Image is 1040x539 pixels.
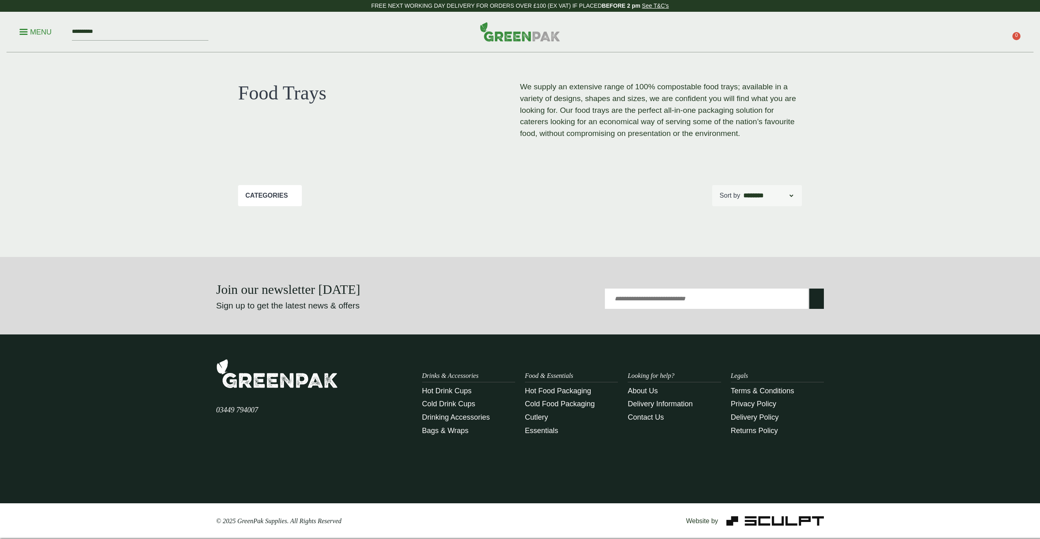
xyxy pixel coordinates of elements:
img: GreenPak Supplies [216,359,338,388]
p: Menu [19,27,52,37]
a: Cutlery [525,413,548,421]
a: Terms & Conditions [731,387,794,395]
select: Shop order [742,191,795,201]
a: Returns Policy [731,427,778,435]
a: About Us [628,387,658,395]
a: Delivery Information [628,400,693,408]
a: Bags & Wraps [422,427,469,435]
p: Sort by [719,191,740,201]
img: Sculpt [726,516,824,526]
a: Privacy Policy [731,400,776,408]
img: GreenPak Supplies [480,22,560,41]
a: Hot Drink Cups [422,387,472,395]
h1: Food Trays [238,81,520,105]
strong: BEFORE 2 pm [602,2,640,9]
a: Drinking Accessories [422,413,490,421]
strong: Join our newsletter [DATE] [216,282,360,297]
p: Sign up to get the latest news & offers [216,299,490,312]
a: Cold Drink Cups [422,400,475,408]
p: © 2025 GreenPak Supplies. All Rights Reserved [216,516,412,526]
a: Delivery Policy [731,413,779,421]
p: Categories [245,191,288,201]
a: Menu [19,27,52,35]
span: Website by [686,517,718,524]
p: We supply an extensive range of 100% compostable food trays; available in a variety of designs, s... [520,81,802,140]
a: See T&C's [642,2,669,9]
a: 03449 794007 [216,407,258,414]
a: Essentials [525,427,558,435]
a: Cold Food Packaging [525,400,595,408]
span: 0 [1012,32,1020,40]
span: 03449 794007 [216,406,258,414]
a: Contact Us [628,413,664,421]
a: Hot Food Packaging [525,387,591,395]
